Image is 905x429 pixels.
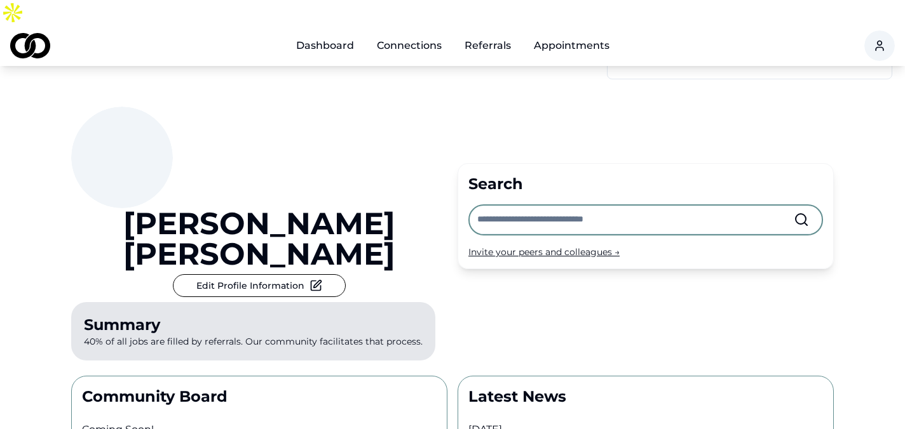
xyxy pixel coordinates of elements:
a: Connections [367,33,452,58]
a: [PERSON_NAME] [PERSON_NAME] [71,208,447,269]
div: Search [468,174,823,194]
a: Referrals [454,33,521,58]
img: logo [10,33,50,58]
a: Appointments [524,33,620,58]
div: Invite your peers and colleagues → [468,246,823,258]
p: Latest News [468,386,823,407]
nav: Main [286,33,620,58]
a: Dashboard [286,33,364,58]
p: 40% of all jobs are filled by referrals. Our community facilitates that process. [71,302,435,360]
div: Summary [84,315,423,335]
p: Community Board [82,386,437,407]
button: Edit Profile Information [173,274,346,297]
